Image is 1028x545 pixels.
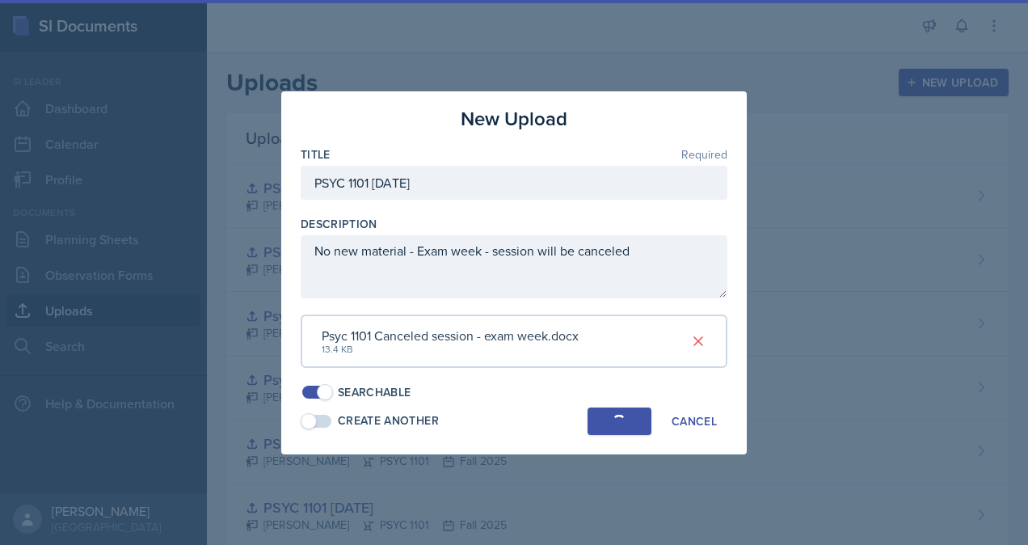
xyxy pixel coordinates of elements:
span: Required [681,149,727,160]
div: Create Another [338,412,439,429]
h3: New Upload [461,104,567,133]
label: Title [301,146,331,163]
input: Enter title [301,166,727,200]
label: Description [301,216,377,232]
div: Psyc 1101 Canceled session - exam week.docx [322,326,579,345]
div: 13.4 KB [322,342,579,357]
div: Searchable [338,384,411,401]
div: Cancel [672,415,717,428]
button: Cancel [661,408,727,435]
